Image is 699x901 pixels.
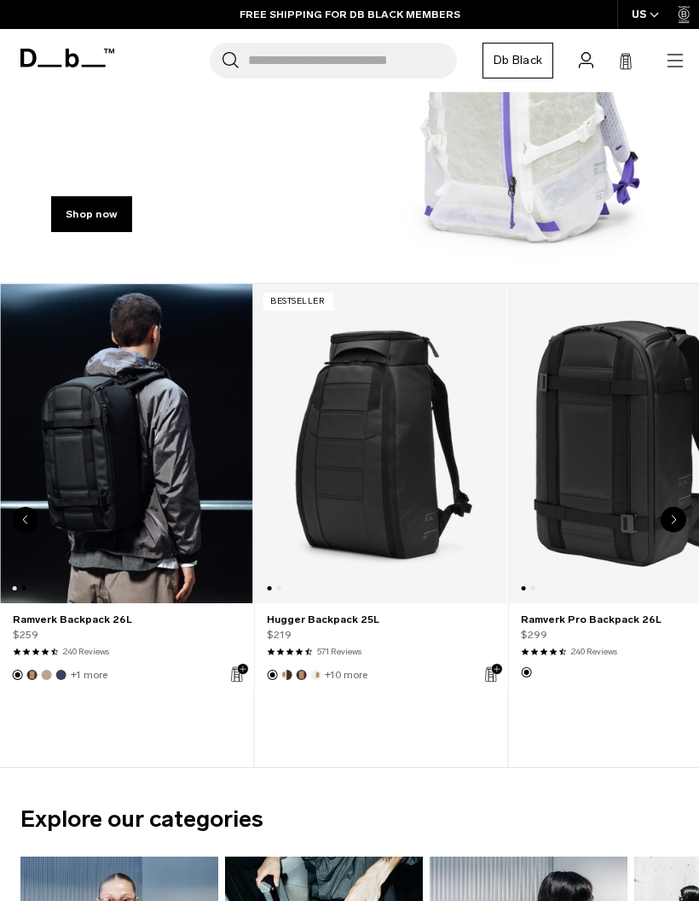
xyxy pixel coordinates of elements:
[223,659,252,691] button: Add to Cart
[13,612,240,627] a: Ramverk Backpack 26L
[13,670,23,680] button: Black Out
[528,573,547,603] button: Show image: 2
[508,573,528,603] button: Show image: 1
[27,670,38,680] button: Espresso
[240,7,460,22] a: FREE SHIPPING FOR DB BLACK MEMBERS
[521,627,547,642] span: $299
[20,573,39,603] button: Show image: 2
[325,669,367,681] a: +10 more
[254,573,274,603] button: Show image: 1
[20,802,679,837] h2: Explore our categories
[317,646,361,659] a: 571 reviews
[71,669,107,681] a: +1 more
[254,284,506,603] a: Hugger Backpack 25L
[310,670,321,680] button: Oatmilk
[274,573,293,603] button: Show image: 2
[254,283,508,768] div: 4 / 20
[267,670,277,680] button: Black Out
[13,627,38,642] span: $259
[56,670,66,680] button: Blue Hour
[51,32,265,93] h2: Limited Stock
[13,507,38,532] div: Previous slide
[267,627,292,642] span: $219
[263,293,332,311] p: Bestseller
[571,646,617,659] a: 240 reviews
[42,670,52,680] button: Fogbow Beige
[521,667,531,677] button: Black Out
[281,670,292,680] button: Cappuccino
[51,196,132,232] a: Shop now
[63,646,109,659] a: 240 reviews
[267,612,494,627] a: Hugger Backpack 25L
[482,43,553,78] a: Db Black
[661,507,686,532] div: Next slide
[296,670,306,680] button: Espresso
[477,659,506,691] button: Add to Cart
